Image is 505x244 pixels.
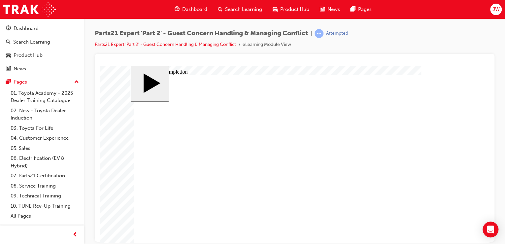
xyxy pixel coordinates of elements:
[6,52,11,58] span: car-icon
[169,3,213,16] a: guage-iconDashboard
[243,41,291,49] li: eLearning Module View
[3,22,82,35] a: Dashboard
[14,52,43,59] div: Product Hub
[8,123,82,133] a: 03. Toyota For Life
[3,36,82,48] a: Search Learning
[6,39,11,45] span: search-icon
[6,66,11,72] span: news-icon
[327,6,340,13] span: News
[490,4,502,15] button: JW
[14,78,27,86] div: Pages
[320,5,325,14] span: news-icon
[73,231,78,239] span: prev-icon
[95,42,236,47] a: Parts21 Expert 'Part 2' - Guest Concern Handling & Managing Conflict
[315,29,323,38] span: learningRecordVerb_ATTEMPT-icon
[267,3,315,16] a: car-iconProduct Hub
[14,65,26,73] div: News
[3,2,56,17] img: Trak
[345,3,377,16] a: pages-iconPages
[358,6,372,13] span: Pages
[8,201,82,211] a: 10. TUNE Rev-Up Training
[3,76,82,88] button: Pages
[225,6,262,13] span: Search Learning
[74,78,79,87] span: up-icon
[175,5,180,14] span: guage-icon
[8,106,82,123] a: 02. New - Toyota Dealer Induction
[3,21,82,76] button: DashboardSearch LearningProduct HubNews
[8,211,82,221] a: All Pages
[218,5,222,14] span: search-icon
[6,26,11,32] span: guage-icon
[6,79,11,85] span: pages-icon
[483,222,498,237] div: Open Intercom Messenger
[8,153,82,171] a: 06. Electrification (EV & Hybrid)
[95,30,308,37] span: Parts21 Expert 'Part 2' - Guest Concern Handling & Managing Conflict
[273,5,278,14] span: car-icon
[213,3,267,16] a: search-iconSearch Learning
[8,133,82,143] a: 04. Customer Experience
[8,88,82,106] a: 01. Toyota Academy - 2025 Dealer Training Catalogue
[315,3,345,16] a: news-iconNews
[14,25,39,32] div: Dashboard
[3,49,82,61] a: Product Hub
[182,6,207,13] span: Dashboard
[351,5,355,14] span: pages-icon
[8,191,82,201] a: 09. Technical Training
[13,38,50,46] div: Search Learning
[8,143,82,154] a: 05. Sales
[280,6,309,13] span: Product Hub
[3,63,82,75] a: News
[326,30,348,37] div: Attempted
[8,181,82,191] a: 08. Service Training
[492,6,499,13] span: JW
[311,30,312,37] span: |
[8,171,82,181] a: 07. Parts21 Certification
